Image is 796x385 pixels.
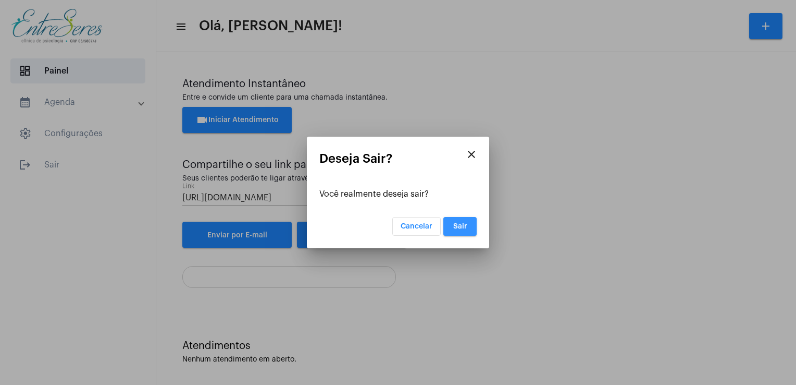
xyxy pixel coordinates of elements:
[319,152,477,165] mat-card-title: Deseja Sair?
[465,148,478,161] mat-icon: close
[401,223,432,230] span: Cancelar
[443,217,477,236] button: Sair
[453,223,467,230] span: Sair
[319,189,477,199] div: Você realmente deseja sair?
[392,217,441,236] button: Cancelar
